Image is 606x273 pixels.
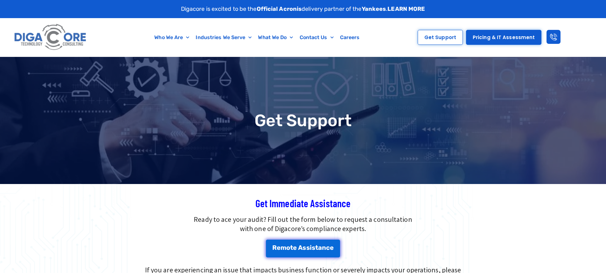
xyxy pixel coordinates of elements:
[12,21,89,53] img: Digacore logo 1
[281,244,286,251] span: m
[151,30,192,45] a: Who We Are
[272,244,277,251] span: R
[424,35,456,40] span: Get Support
[362,5,386,12] strong: Yankees
[181,5,425,13] p: Digacore is excited to be the delivery partner of the .
[337,30,363,45] a: Careers
[466,30,541,45] a: Pricing & IT Assessment
[293,244,297,251] span: e
[257,5,302,12] strong: Official Acronis
[119,30,395,45] nav: Menu
[266,240,340,257] a: Remote Assistance
[330,244,334,251] span: e
[100,215,507,233] p: Ready to ace your audit? Fill out the form below to request a consultation with one of Digacore’s...
[286,244,290,251] span: o
[310,244,312,251] span: i
[290,244,293,251] span: t
[3,112,603,129] h1: Get Support
[303,244,306,251] span: s
[296,30,337,45] a: Contact Us
[473,35,535,40] span: Pricing & IT Assessment
[277,244,281,251] span: e
[298,244,303,251] span: A
[387,5,425,12] a: LEARN MORE
[418,30,463,45] a: Get Support
[306,244,310,251] span: s
[318,244,322,251] span: a
[255,30,296,45] a: What We Do
[315,244,318,251] span: t
[255,197,351,209] span: Get Immediate Assistance
[326,244,330,251] span: c
[192,30,255,45] a: Industries We Serve
[322,244,326,251] span: n
[312,244,315,251] span: s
